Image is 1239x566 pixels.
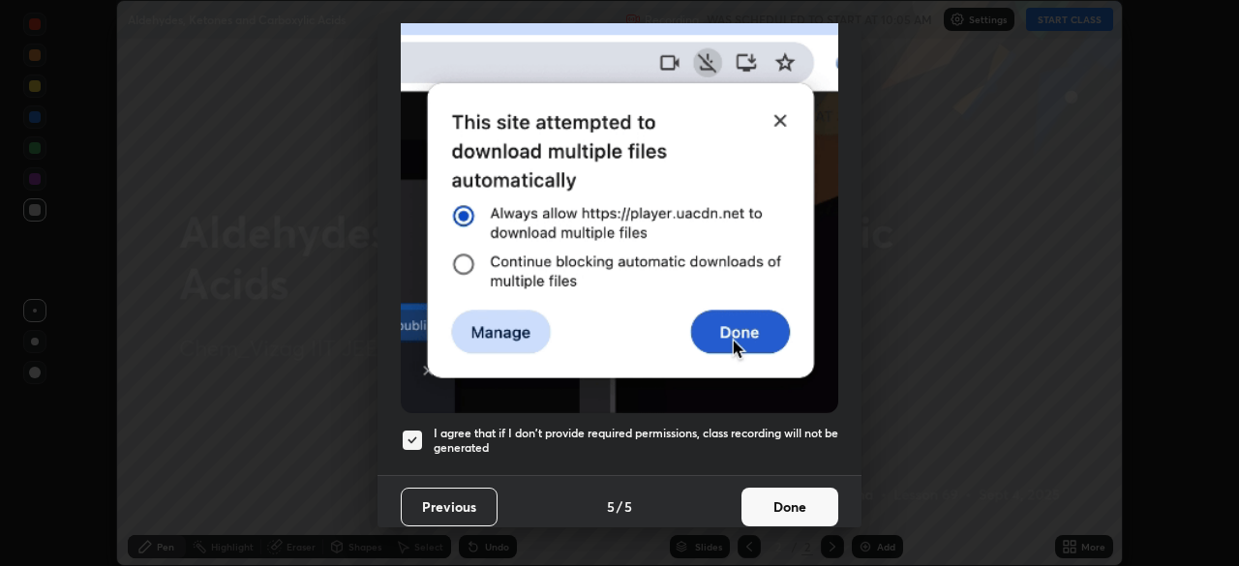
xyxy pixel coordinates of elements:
[617,496,622,517] h4: /
[741,488,838,526] button: Done
[607,496,615,517] h4: 5
[624,496,632,517] h4: 5
[401,488,498,526] button: Previous
[434,426,838,456] h5: I agree that if I don't provide required permissions, class recording will not be generated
